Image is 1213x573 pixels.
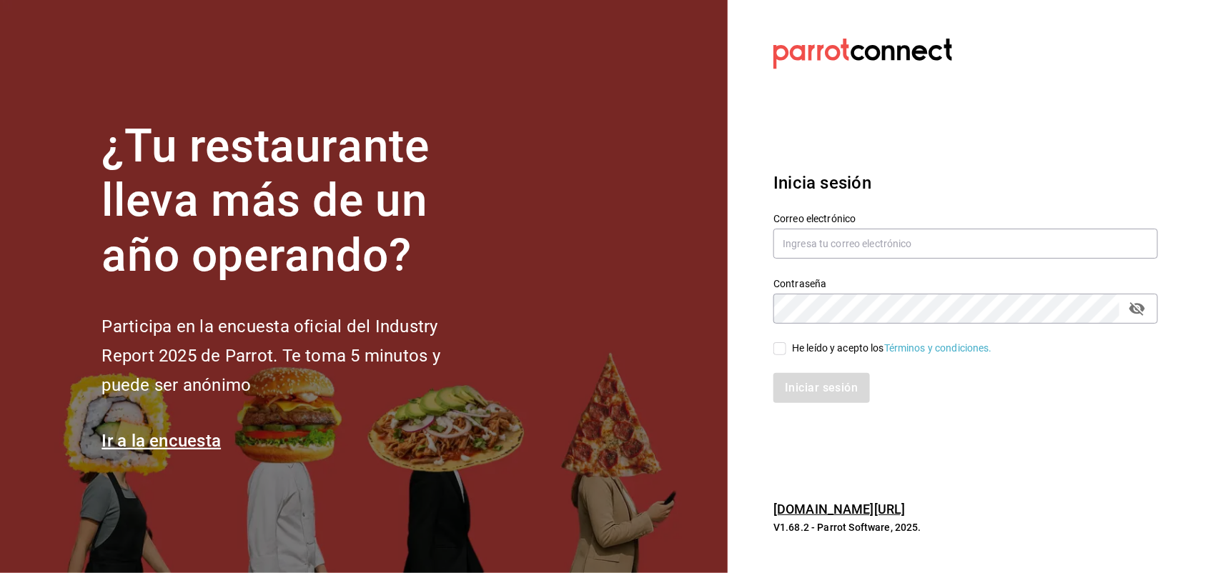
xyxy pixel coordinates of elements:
[102,431,222,451] a: Ir a la encuesta
[773,520,1158,534] p: V1.68.2 - Parrot Software, 2025.
[773,229,1158,259] input: Ingresa tu correo electrónico
[102,119,488,284] h1: ¿Tu restaurante lleva más de un año operando?
[884,342,992,354] a: Términos y condiciones.
[773,279,1158,289] label: Contraseña
[792,341,992,356] div: He leído y acepto los
[102,312,488,399] h2: Participa en la encuesta oficial del Industry Report 2025 de Parrot. Te toma 5 minutos y puede se...
[1125,297,1149,321] button: passwordField
[773,170,1158,196] h3: Inicia sesión
[773,502,905,517] a: [DOMAIN_NAME][URL]
[773,214,1158,224] label: Correo electrónico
